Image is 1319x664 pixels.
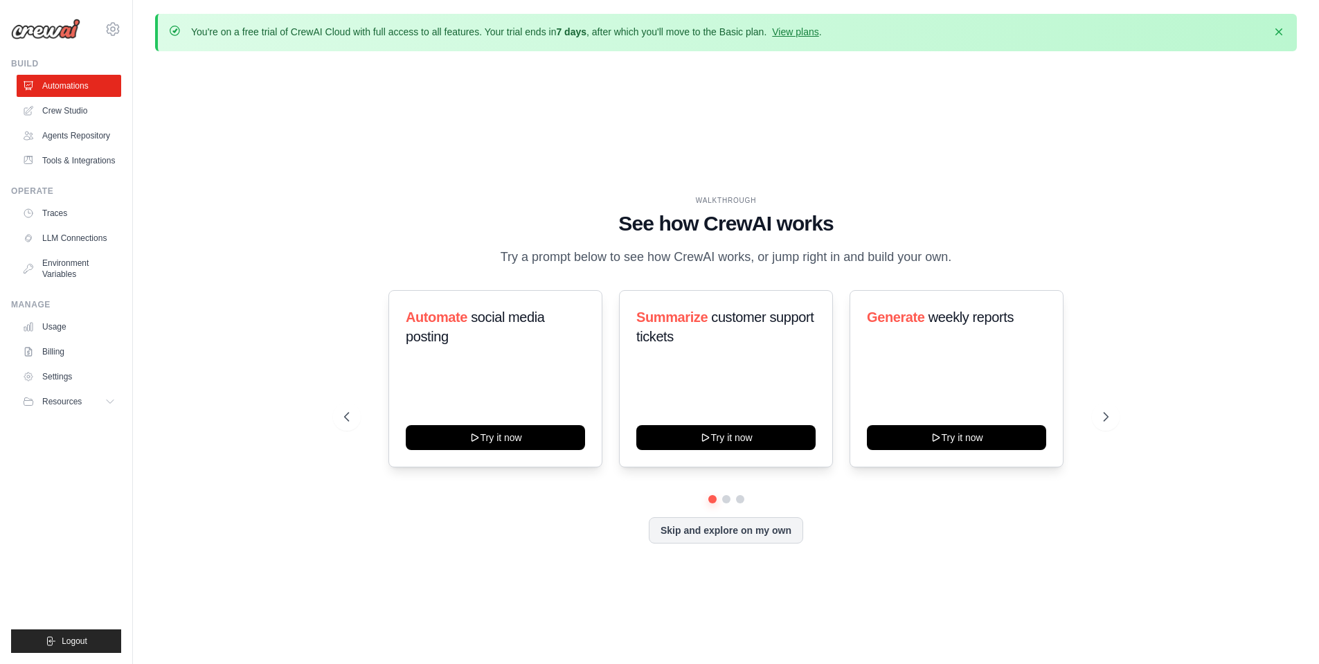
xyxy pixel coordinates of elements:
[17,366,121,388] a: Settings
[62,636,87,647] span: Logout
[406,309,545,344] span: social media posting
[42,396,82,407] span: Resources
[636,309,708,325] span: Summarize
[772,26,818,37] a: View plans
[17,125,121,147] a: Agents Repository
[11,58,121,69] div: Build
[11,186,121,197] div: Operate
[867,309,925,325] span: Generate
[17,316,121,338] a: Usage
[17,75,121,97] a: Automations
[17,100,121,122] a: Crew Studio
[344,195,1109,206] div: WALKTHROUGH
[17,391,121,413] button: Resources
[17,202,121,224] a: Traces
[556,26,586,37] strong: 7 days
[494,247,959,267] p: Try a prompt below to see how CrewAI works, or jump right in and build your own.
[928,309,1014,325] span: weekly reports
[11,19,80,39] img: Logo
[406,425,585,450] button: Try it now
[17,227,121,249] a: LLM Connections
[867,425,1046,450] button: Try it now
[344,211,1109,236] h1: See how CrewAI works
[17,150,121,172] a: Tools & Integrations
[649,517,803,544] button: Skip and explore on my own
[11,299,121,310] div: Manage
[406,309,467,325] span: Automate
[636,309,814,344] span: customer support tickets
[11,629,121,653] button: Logout
[191,25,822,39] p: You're on a free trial of CrewAI Cloud with full access to all features. Your trial ends in , aft...
[636,425,816,450] button: Try it now
[1250,598,1319,664] iframe: Chat Widget
[17,252,121,285] a: Environment Variables
[17,341,121,363] a: Billing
